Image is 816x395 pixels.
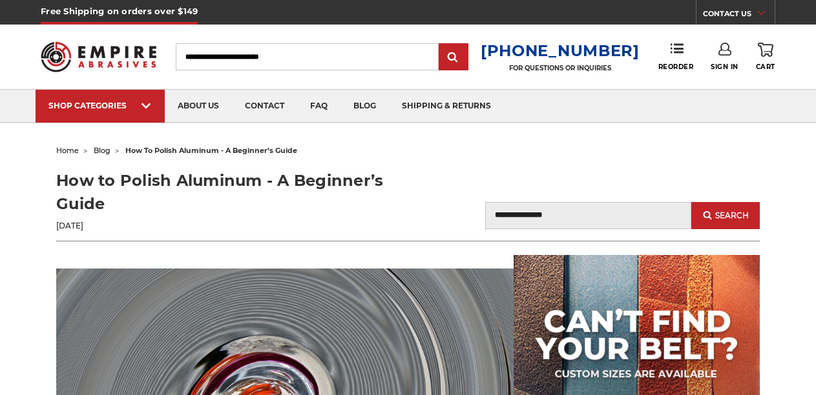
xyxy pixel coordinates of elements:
div: SHOP CATEGORIES [48,101,152,110]
a: home [56,146,79,155]
span: Cart [756,63,775,71]
a: Reorder [658,43,694,70]
span: Reorder [658,63,694,71]
a: CONTACT US [703,6,775,25]
p: [DATE] [56,220,408,232]
a: about us [165,90,232,123]
a: Cart [756,43,775,71]
button: Search [691,202,760,229]
img: Empire Abrasives [41,34,156,79]
input: Submit [441,45,466,70]
a: blog [340,90,389,123]
span: Search [715,211,749,220]
a: contact [232,90,297,123]
a: [PHONE_NUMBER] [481,41,640,60]
span: Sign In [711,63,738,71]
a: faq [297,90,340,123]
a: blog [94,146,110,155]
h1: How to Polish Aluminum - A Beginner’s Guide [56,169,408,216]
a: shipping & returns [389,90,504,123]
span: how to polish aluminum - a beginner’s guide [125,146,297,155]
p: FOR QUESTIONS OR INQUIRIES [481,64,640,72]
